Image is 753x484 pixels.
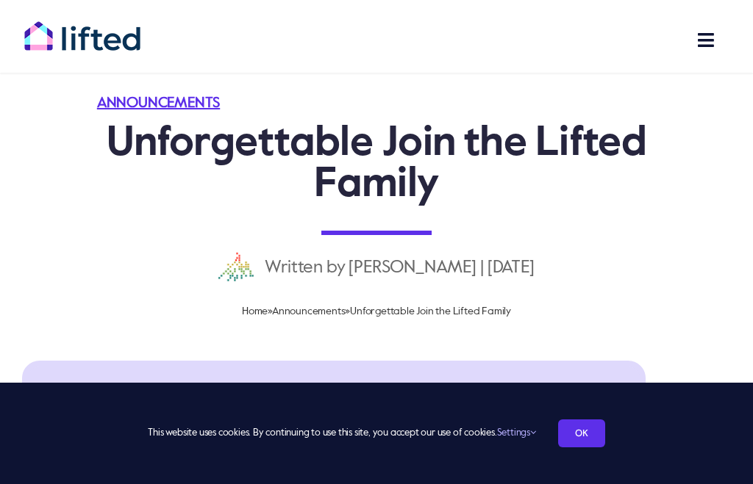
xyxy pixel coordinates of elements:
nav: Main Menu [553,22,729,58]
span: » » [242,306,511,317]
a: lifted-logo [24,21,141,35]
nav: Breadcrumb [97,300,656,323]
a: Announcements [97,96,235,111]
h1: Unforgettable Join the Lifted Family [97,123,656,206]
span: Categories: [97,96,235,111]
a: Home [242,306,268,317]
a: Settings [497,428,536,438]
a: Announcements [272,306,345,317]
span: This website uses cookies. By continuing to use this site, you accept our use of cookies. [148,422,535,445]
a: OK [558,419,605,447]
span: Unforgettable Join the Lifted Family [350,306,511,317]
